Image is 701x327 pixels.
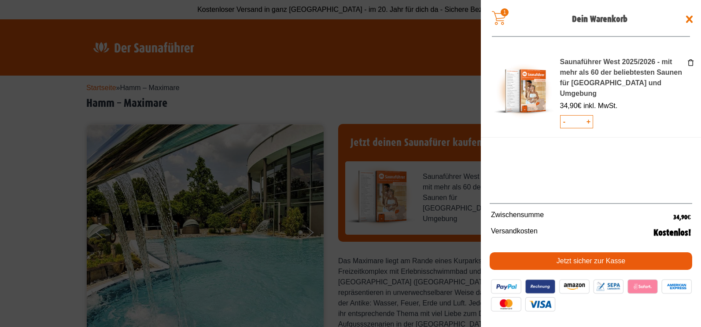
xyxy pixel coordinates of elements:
[583,102,617,109] span: inkl. MwSt.
[560,58,682,97] a: Saunaführer West 2025/2026 - mit mehr als 60 der beliebtesten Saunen für [GEOGRAPHIC_DATA] und Um...
[653,226,691,240] span: Kostenlos!
[520,13,679,26] span: Dein Warenkorb
[501,8,509,16] span: 1
[560,102,582,109] bdi: 34,90
[561,116,568,128] span: -
[494,62,553,121] img: Saunaführer West 2025/2026 - mit mehr als 60 der beliebtesten Saunen für Nordrhein-Westfalen und ...
[491,226,653,240] span: Versandkosten
[490,252,692,270] a: Jetzt sicher zur Kasse
[585,116,593,128] span: +
[491,210,673,223] span: Zwischensumme
[673,213,691,221] bdi: 34,90
[578,102,582,109] span: €
[687,213,691,221] span: €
